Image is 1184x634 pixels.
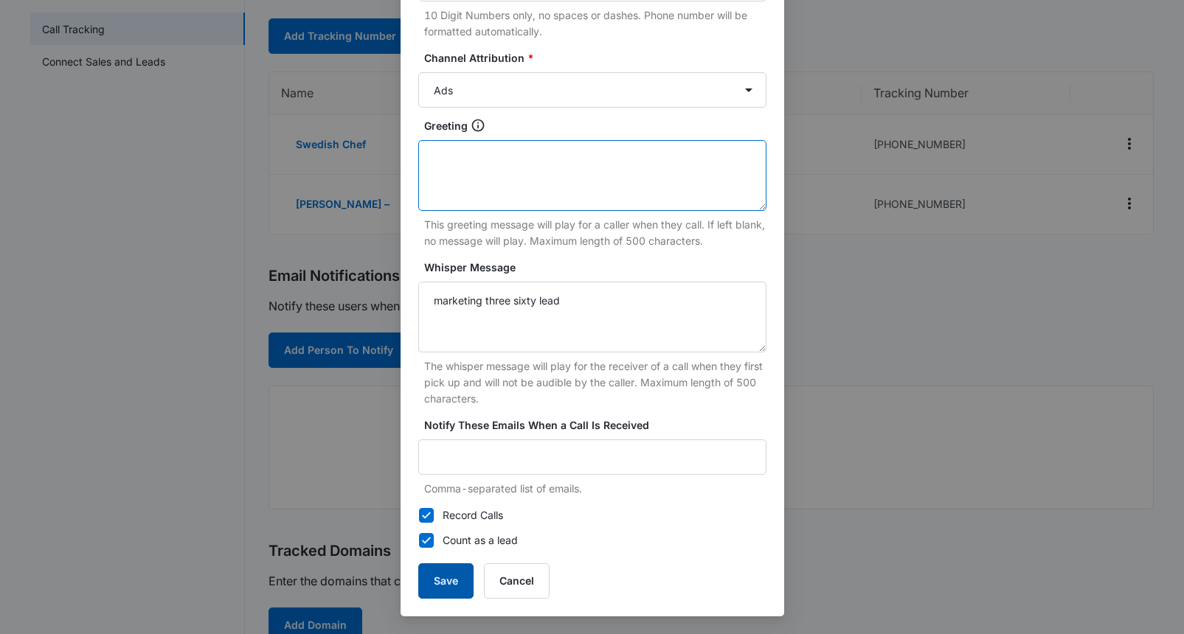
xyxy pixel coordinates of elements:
p: The whisper message will play for the receiver of a call when they first pick up and will not be ... [424,358,766,407]
button: Save [418,563,474,599]
label: Whisper Message [424,259,772,276]
label: Record Calls [418,507,766,523]
p: 10 Digit Numbers only, no spaces or dashes. Phone number will be formatted automatically. [424,7,766,40]
p: Greeting [424,118,468,134]
button: Cancel [484,563,550,599]
textarea: marketing three sixty lead [418,282,766,352]
label: Count as a lead [418,532,766,548]
p: Comma-separated list of emails. [424,481,766,497]
label: Notify These Emails When a Call Is Received [424,417,772,433]
label: Channel Attribution [424,50,772,66]
p: This greeting message will play for a caller when they call. If left blank, no message will play.... [424,217,766,249]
